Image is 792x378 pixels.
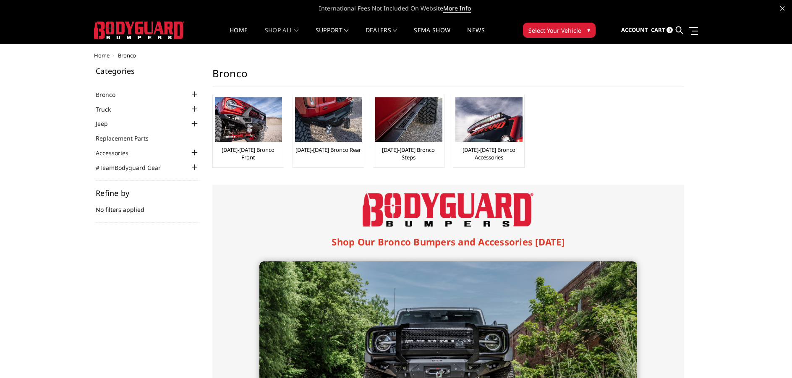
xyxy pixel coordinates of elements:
a: [DATE]-[DATE] Bronco Rear [295,146,361,154]
span: Account [621,26,648,34]
span: Cart [651,26,665,34]
a: Accessories [96,149,139,157]
div: No filters applied [96,189,200,223]
span: Bronco [118,52,136,59]
span: 0 [667,27,673,33]
a: Home [230,27,248,44]
a: Support [316,27,349,44]
a: Jeep [96,119,118,128]
span: Select Your Vehicle [528,26,581,35]
a: shop all [265,27,299,44]
a: Dealers [366,27,397,44]
a: Bronco [96,90,126,99]
a: Cart 0 [651,19,673,42]
h1: Bronco [212,67,684,86]
a: News [467,27,484,44]
h5: Refine by [96,189,200,197]
a: [DATE]-[DATE] Bronco Accessories [455,146,522,161]
button: Select Your Vehicle [523,23,596,38]
a: More Info [443,4,471,13]
h5: Categories [96,67,200,75]
a: Replacement Parts [96,134,159,143]
span: ▾ [587,26,590,34]
a: Truck [96,105,121,114]
h1: Shop Our Bronco Bumpers and Accessories [DATE] [259,235,637,249]
a: [DATE]-[DATE] Bronco Steps [375,146,442,161]
img: Bodyguard Bumpers Logo [363,193,533,227]
a: Account [621,19,648,42]
a: #TeamBodyguard Gear [96,163,171,172]
img: BODYGUARD BUMPERS [94,21,184,39]
a: SEMA Show [414,27,450,44]
a: [DATE]-[DATE] Bronco Front [215,146,282,161]
a: Home [94,52,110,59]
